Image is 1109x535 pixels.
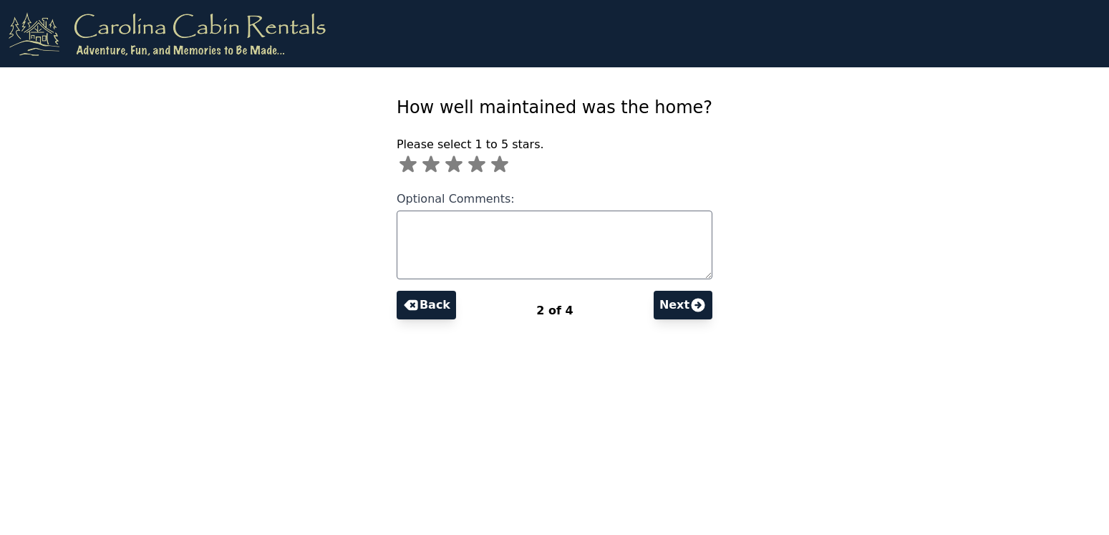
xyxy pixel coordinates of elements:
span: 2 of 4 [536,304,573,317]
img: logo.png [9,11,326,56]
textarea: Optional Comments: [397,211,712,279]
span: How well maintained was the home? [397,97,712,117]
p: Please select 1 to 5 stars. [397,136,712,153]
button: Next [654,291,712,319]
span: Optional Comments: [397,192,515,206]
button: Back [397,291,456,319]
